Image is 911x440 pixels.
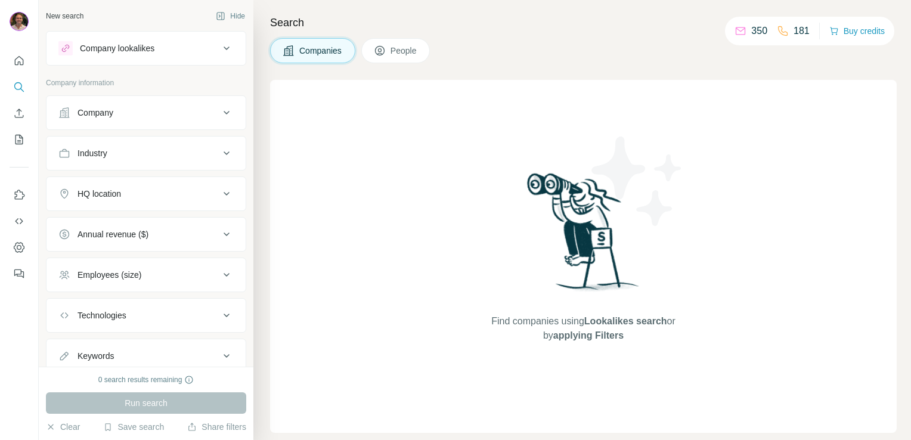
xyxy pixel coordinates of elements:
button: Quick start [10,50,29,72]
button: Feedback [10,263,29,284]
div: Annual revenue ($) [78,228,148,240]
button: Company lookalikes [47,34,246,63]
p: 350 [751,24,767,38]
h4: Search [270,14,897,31]
button: Buy credits [829,23,885,39]
button: My lists [10,129,29,150]
p: 181 [794,24,810,38]
div: New search [46,11,83,21]
img: Surfe Illustration - Stars [584,128,691,235]
span: People [391,45,418,57]
div: HQ location [78,188,121,200]
span: applying Filters [553,330,624,340]
div: Technologies [78,309,126,321]
button: Keywords [47,342,246,370]
div: 0 search results remaining [98,374,194,385]
button: Company [47,98,246,127]
button: Dashboard [10,237,29,258]
span: Lookalikes search [584,316,667,326]
button: Search [10,76,29,98]
button: Technologies [47,301,246,330]
img: Avatar [10,12,29,31]
button: Hide [207,7,253,25]
button: HQ location [47,179,246,208]
div: Company lookalikes [80,42,154,54]
img: Surfe Illustration - Woman searching with binoculars [522,170,646,303]
button: Employees (size) [47,261,246,289]
button: Use Surfe API [10,210,29,232]
button: Share filters [187,421,246,433]
button: Clear [46,421,80,433]
button: Annual revenue ($) [47,220,246,249]
div: Company [78,107,113,119]
div: Keywords [78,350,114,362]
span: Find companies using or by [488,314,678,343]
p: Company information [46,78,246,88]
button: Enrich CSV [10,103,29,124]
button: Save search [103,421,164,433]
div: Industry [78,147,107,159]
button: Use Surfe on LinkedIn [10,184,29,206]
div: Employees (size) [78,269,141,281]
button: Industry [47,139,246,168]
span: Companies [299,45,343,57]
